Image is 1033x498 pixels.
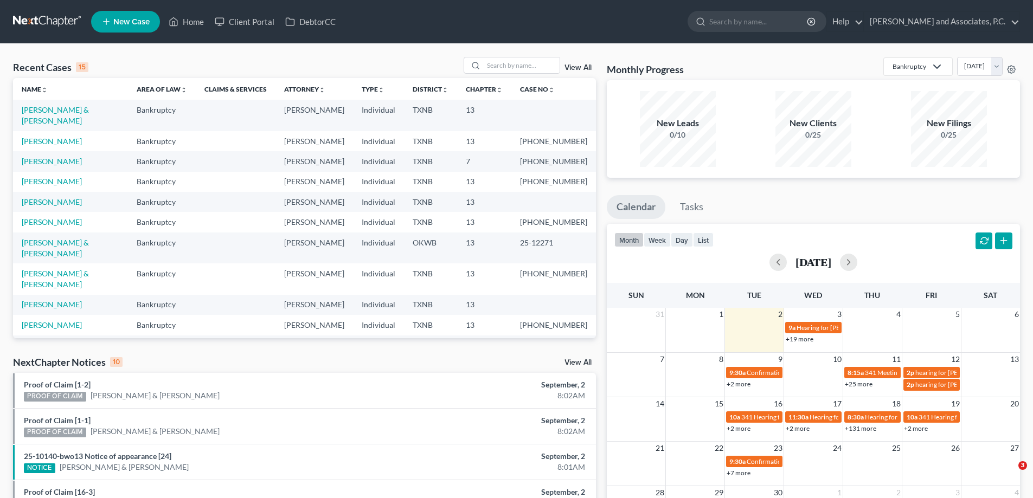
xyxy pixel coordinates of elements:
div: 8:02AM [405,390,585,401]
td: Bankruptcy [128,295,196,315]
a: Proof of Claim [1-2] [24,380,91,389]
td: Individual [353,100,404,131]
a: [PERSON_NAME] and Associates, P.C. [864,12,1019,31]
a: +19 more [786,335,813,343]
a: [PERSON_NAME] & [PERSON_NAME] [91,426,220,437]
td: [PHONE_NUMBER] [511,131,596,151]
td: 13 [457,100,511,131]
span: 15 [714,397,724,410]
a: [PERSON_NAME] & [PERSON_NAME] [22,269,89,289]
h2: [DATE] [795,256,831,268]
a: [PERSON_NAME] [22,217,82,227]
td: 13 [457,335,511,355]
button: day [671,232,693,247]
td: [PHONE_NUMBER] [511,212,596,232]
td: [PERSON_NAME] [275,192,353,212]
td: 13 [457,263,511,294]
span: 26 [950,442,961,455]
td: [PERSON_NAME] [275,295,353,315]
a: [PERSON_NAME] [22,137,82,146]
a: [PERSON_NAME] [22,320,82,329]
i: unfold_more [496,87,503,93]
td: Bankruptcy [128,172,196,192]
div: September, 2 [405,487,585,497]
span: 13 [1009,353,1020,366]
td: TXNB [404,100,457,131]
input: Search by name... [709,11,809,31]
a: 25-10140-bwo13 Notice of appearance [24] [24,451,171,461]
td: TXNB [404,335,457,355]
td: 13 [457,131,511,151]
div: September, 2 [405,379,585,390]
td: TXNB [404,295,457,315]
td: Bankruptcy [128,315,196,335]
span: 24 [832,442,843,455]
div: New Leads [640,117,716,130]
a: +2 more [904,424,928,432]
a: +25 more [845,380,872,388]
i: unfold_more [319,87,325,93]
span: Confirmation hearing for [PERSON_NAME] & [PERSON_NAME] [747,368,927,377]
span: 9:30a [729,457,746,465]
button: month [614,232,644,247]
span: Hearing for [PERSON_NAME] [810,413,894,421]
span: 10a [729,413,740,421]
td: [PERSON_NAME] [275,151,353,171]
span: 11 [891,353,902,366]
i: unfold_more [442,87,448,93]
td: Bankruptcy [128,151,196,171]
td: [PERSON_NAME] [275,263,353,294]
span: 9a [788,324,795,332]
span: 31 [655,308,665,321]
a: DebtorCC [280,12,341,31]
td: TXNB [404,263,457,294]
td: 13 [457,295,511,315]
a: Area of Lawunfold_more [137,85,187,93]
a: +7 more [727,469,750,477]
span: 20 [1009,397,1020,410]
td: [PERSON_NAME] [275,315,353,335]
td: [PERSON_NAME] [275,131,353,151]
span: Confirmation hearing for [PERSON_NAME] & [PERSON_NAME] [747,457,927,465]
div: 0/10 [640,130,716,140]
div: September, 2 [405,451,585,462]
span: 4 [895,308,902,321]
span: 3 [1018,461,1027,470]
span: 14 [655,397,665,410]
span: 21 [655,442,665,455]
td: Bankruptcy [128,131,196,151]
span: Mon [686,290,705,300]
span: 12 [950,353,961,366]
td: Bankruptcy [128,100,196,131]
div: 0/25 [911,130,987,140]
span: 9:30a [729,368,746,377]
div: New Clients [775,117,851,130]
span: 6 [1013,308,1020,321]
a: Typeunfold_more [362,85,384,93]
span: 17 [832,397,843,410]
a: Tasks [670,195,713,219]
td: Individual [353,172,404,192]
span: 22 [714,442,724,455]
a: +2 more [786,424,810,432]
span: 8 [718,353,724,366]
a: Help [827,12,863,31]
span: 5 [954,308,961,321]
a: [PERSON_NAME] [22,157,82,166]
td: Bankruptcy [128,335,196,355]
td: 25-12271 [511,232,596,263]
td: [PERSON_NAME] [275,232,353,263]
td: [PHONE_NUMBER] [511,151,596,171]
td: 13 [457,192,511,212]
td: Individual [353,315,404,335]
td: TXNB [404,131,457,151]
td: 13 [457,232,511,263]
div: New Filings [911,117,987,130]
span: 19 [950,397,961,410]
td: Bankruptcy [128,212,196,232]
span: 16 [773,397,784,410]
div: PROOF OF CLAIM [24,428,86,437]
span: Tue [747,290,761,300]
span: Hearing for [PERSON_NAME] [797,324,881,332]
td: Individual [353,212,404,232]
